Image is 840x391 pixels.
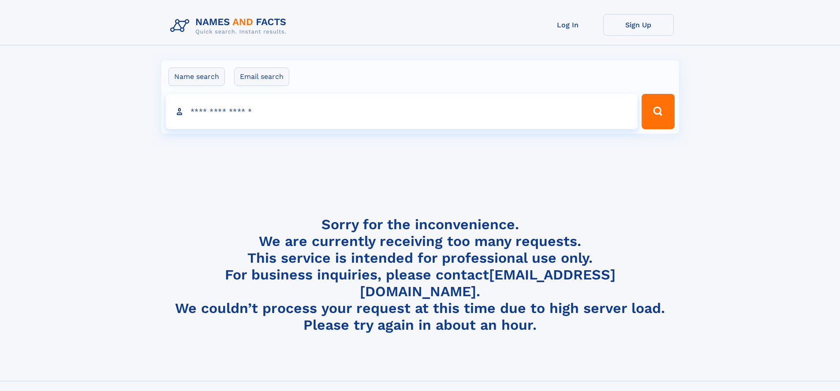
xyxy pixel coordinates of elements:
[166,94,638,129] input: search input
[167,216,674,334] h4: Sorry for the inconvenience. We are currently receiving too many requests. This service is intend...
[603,14,674,36] a: Sign Up
[360,266,616,300] a: [EMAIL_ADDRESS][DOMAIN_NAME]
[167,14,294,38] img: Logo Names and Facts
[168,67,225,86] label: Name search
[234,67,289,86] label: Email search
[533,14,603,36] a: Log In
[642,94,674,129] button: Search Button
